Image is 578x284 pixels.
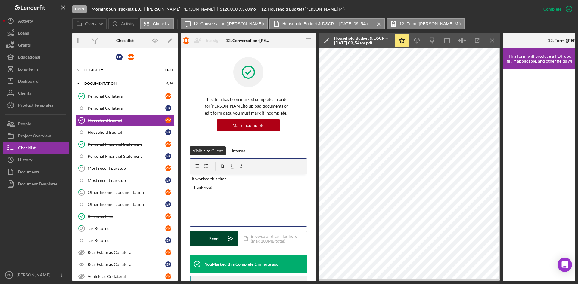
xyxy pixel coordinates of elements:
[75,246,175,258] a: Real Estate as CollateralMM
[88,94,165,99] div: Personal Collateral
[116,38,134,43] div: Checklist
[88,106,165,111] div: Personal Collateral
[192,184,305,191] p: Thank you!
[80,166,84,170] tspan: 14
[165,273,171,279] div: M M
[88,262,165,267] div: Real Estate as Collateral
[165,93,171,99] div: M M
[165,141,171,147] div: M M
[165,249,171,255] div: M M
[85,21,103,26] label: Overview
[269,18,385,29] button: Household Budget & DSCR -- [DATE] 09_54am.pdf
[75,150,175,162] a: Personal Financial StatementER
[165,177,171,183] div: E R
[108,18,138,29] button: Activity
[387,18,465,29] button: 12. Form ([PERSON_NAME] M.)
[334,36,391,45] div: Household Budget & DSCR -- [DATE] 09_54am.pdf
[75,270,175,282] a: Vehicle as CollateralMM
[75,210,175,222] a: Business PlanMM
[238,7,244,11] div: 9 %
[75,90,175,102] a: Personal CollateralMM
[88,142,165,147] div: Personal Financial Statement
[72,18,107,29] button: Overview
[180,35,227,47] button: MMReassign
[92,7,142,11] b: Morning Sun Trucking, LLC
[75,198,175,210] a: Other Income DocumentationER
[84,82,158,85] div: Documentation
[3,269,69,281] button: CN[PERSON_NAME]
[543,3,561,15] div: Complete
[192,176,305,182] p: It worked this time.
[261,7,345,11] div: 12. Household Budget ([PERSON_NAME] M.)
[254,262,278,267] time: 2025-10-14 14:32
[165,201,171,207] div: E R
[75,102,175,114] a: Personal CollateralER
[116,54,123,60] div: E R
[190,146,226,155] button: Visible to Client
[75,234,175,246] a: Tax ReturnsER
[165,261,171,267] div: E R
[209,231,219,246] div: Send
[181,18,268,29] button: 12. Conversation ([PERSON_NAME])
[88,166,165,171] div: Most recent paystub
[75,162,175,174] a: 14Most recent paystubMM
[165,105,171,111] div: E R
[88,214,165,219] div: Business Plan
[165,237,171,243] div: E R
[147,7,220,11] div: [PERSON_NAME] [PERSON_NAME]
[282,21,373,26] label: Household Budget & DSCR -- [DATE] 09_54am.pdf
[399,21,461,26] label: 12. Form ([PERSON_NAME] M.)
[88,250,165,255] div: Real Estate as Collateral
[165,117,171,123] div: M M
[165,153,171,159] div: E R
[205,96,292,116] p: This item has been marked complete. In order for [PERSON_NAME] to upload documents or edit form d...
[88,274,165,279] div: Vehicle as Collateral
[88,190,165,195] div: Other Income Documentation
[183,37,189,44] div: M M
[75,174,175,186] a: Most recent paystubER
[88,238,165,243] div: Tax Returns
[232,119,264,131] div: Mark Incomplete
[140,18,174,29] button: Checklist
[194,21,264,26] label: 12. Conversation ([PERSON_NAME])
[88,178,165,183] div: Most recent paystub
[80,226,84,230] tspan: 17
[7,273,11,277] text: CN
[88,130,165,135] div: Household Budget
[88,154,165,159] div: Personal Financial Statement
[75,222,175,234] a: 17Tax ReturnsMM
[205,262,253,267] div: You Marked this Complete
[121,21,134,26] label: Activity
[153,21,170,26] label: Checklist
